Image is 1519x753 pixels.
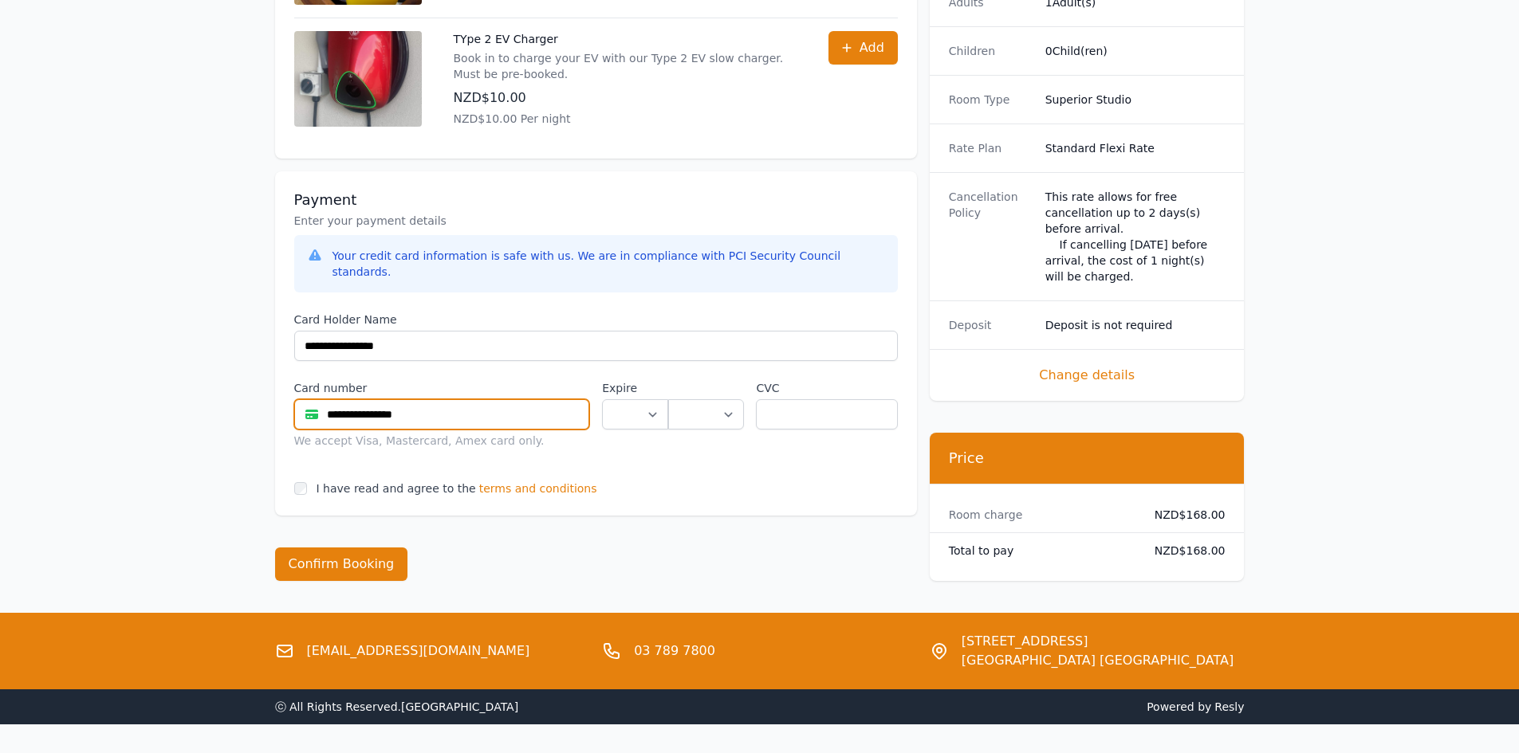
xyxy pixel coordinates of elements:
[294,190,898,210] h3: Payment
[949,507,1129,523] dt: Room charge
[1045,317,1226,333] dd: Deposit is not required
[949,189,1033,284] dt: Cancellation Policy
[1214,700,1244,713] a: Resly
[949,543,1129,559] dt: Total to pay
[294,213,898,229] p: Enter your payment details
[1142,543,1226,559] dd: NZD$168.00
[602,380,668,396] label: Expire
[949,366,1226,385] span: Change details
[454,111,797,127] p: NZD$10.00 Per night
[962,651,1234,670] span: [GEOGRAPHIC_DATA] [GEOGRAPHIC_DATA]
[1045,140,1226,156] dd: Standard Flexi Rate
[634,641,715,661] a: 03 789 7800
[949,43,1033,59] dt: Children
[828,31,898,65] button: Add
[333,248,885,280] div: Your credit card information is safe with us. We are in compliance with PCI Security Council stan...
[454,88,797,108] p: NZD$10.00
[860,38,884,57] span: Add
[317,482,476,495] label: I have read and agree to the
[1142,507,1226,523] dd: NZD$168.00
[949,449,1226,468] h3: Price
[294,31,422,127] img: TYpe 2 EV Charger
[949,92,1033,108] dt: Room Type
[756,380,897,396] label: CVC
[962,632,1234,651] span: [STREET_ADDRESS]
[454,50,797,82] p: Book in to charge your EV with our Type 2 EV slow charger. Must be pre-booked.
[294,312,898,327] label: Card Holder Name
[1045,43,1226,59] dd: 0 Child(ren)
[294,433,590,449] div: We accept Visa, Mastercard, Amex card only.
[307,641,530,661] a: [EMAIL_ADDRESS][DOMAIN_NAME]
[479,480,597,496] span: terms and conditions
[275,700,519,713] span: ⓒ All Rights Reserved. [GEOGRAPHIC_DATA]
[294,380,590,396] label: Card number
[454,31,797,47] p: TYpe 2 EV Charger
[949,140,1033,156] dt: Rate Plan
[275,547,408,581] button: Confirm Booking
[1045,92,1226,108] dd: Superior Studio
[668,380,743,396] label: .
[766,699,1245,715] span: Powered by
[1045,189,1226,284] div: This rate allows for free cancellation up to 2 days(s) before arrival. If cancelling [DATE] befor...
[949,317,1033,333] dt: Deposit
